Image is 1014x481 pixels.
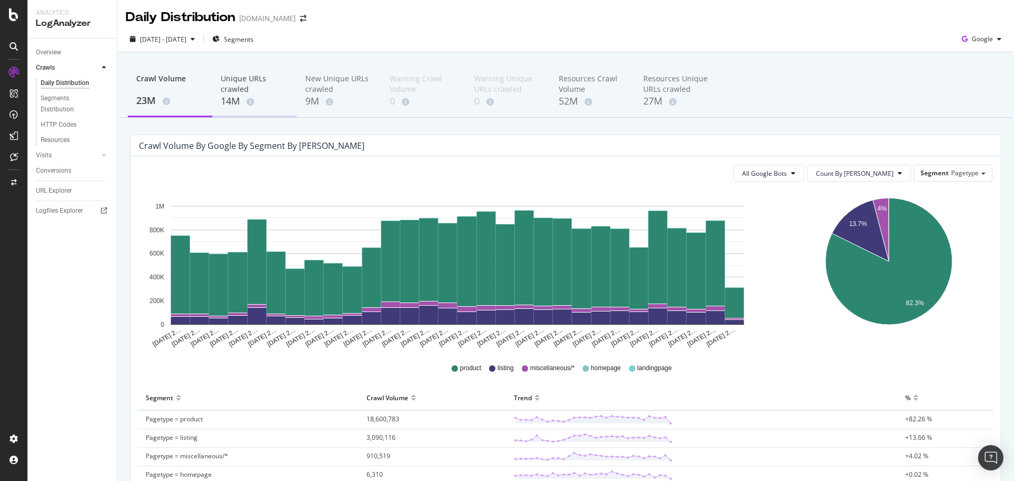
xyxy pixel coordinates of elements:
[146,389,173,406] div: Segment
[559,95,626,108] div: 52M
[36,62,55,73] div: Crawls
[951,168,979,177] span: Pagetype
[807,165,911,182] button: Count By [PERSON_NAME]
[637,364,672,373] span: landingpage
[978,445,1003,470] div: Open Intercom Messenger
[390,73,457,95] div: Warning Crawl Volume
[36,205,109,216] a: Logfiles Explorer
[36,165,71,176] div: Conversions
[742,169,787,178] span: All Google Bots
[367,414,399,423] span: 18,600,783
[497,364,514,373] span: listing
[239,13,296,24] div: [DOMAIN_NAME]
[367,389,408,406] div: Crawl Volume
[41,93,109,115] a: Segments Distribution
[155,203,164,210] text: 1M
[36,150,99,161] a: Visits
[905,414,932,423] span: +82.26 %
[905,470,928,479] span: +0.02 %
[146,451,228,460] span: Pagetype = miscellaneous/*
[208,31,258,48] button: Segments
[816,169,894,178] span: Count By Day
[149,297,164,305] text: 200K
[136,73,204,93] div: Crawl Volume
[36,47,109,58] a: Overview
[149,250,164,258] text: 600K
[957,31,1006,48] button: Google
[643,95,711,108] div: 27M
[36,205,83,216] div: Logfiles Explorer
[36,8,108,17] div: Analytics
[36,185,109,196] a: URL Explorer
[921,168,949,177] span: Segment
[905,389,910,406] div: %
[36,17,108,30] div: LogAnalyzer
[36,62,99,73] a: Crawls
[300,15,306,22] div: arrow-right-arrow-left
[474,73,542,95] div: Warning Unique URLs crawled
[905,451,928,460] span: +4.02 %
[41,135,70,146] div: Resources
[849,220,867,228] text: 13.7%
[41,78,89,89] div: Daily Distribution
[972,34,993,43] span: Google
[460,364,481,373] span: product
[514,389,532,406] div: Trend
[530,364,575,373] span: miscellaneous/*
[390,95,457,108] div: 0
[878,205,887,213] text: 4%
[367,470,383,479] span: 6,310
[559,73,626,95] div: Resources Crawl Volume
[41,119,109,130] a: HTTP Codes
[139,140,364,151] div: Crawl Volume by google by Segment by [PERSON_NAME]
[136,94,204,108] div: 23M
[139,190,776,348] svg: A chart.
[36,150,52,161] div: Visits
[146,433,198,442] span: Pagetype = listing
[41,78,109,89] a: Daily Distribution
[787,190,990,348] svg: A chart.
[36,47,61,58] div: Overview
[367,451,390,460] span: 910,519
[305,73,373,95] div: New Unique URLs crawled
[146,470,212,479] span: Pagetype = homepage
[41,119,77,130] div: HTTP Codes
[126,31,199,48] button: [DATE] - [DATE]
[367,433,396,442] span: 3,090,116
[905,433,932,442] span: +13.66 %
[140,35,186,44] span: [DATE] - [DATE]
[41,135,109,146] a: Resources
[146,414,203,423] span: Pagetype = product
[149,273,164,281] text: 400K
[126,8,235,26] div: Daily Distribution
[733,165,804,182] button: All Google Bots
[149,227,164,234] text: 800K
[591,364,621,373] span: homepage
[474,95,542,108] div: 0
[221,73,288,95] div: Unique URLs crawled
[161,321,164,328] text: 0
[224,35,253,44] span: Segments
[221,95,288,108] div: 14M
[906,300,924,307] text: 82.3%
[36,185,72,196] div: URL Explorer
[41,93,99,115] div: Segments Distribution
[643,73,711,95] div: Resources Unique URLs crawled
[36,165,109,176] a: Conversions
[305,95,373,108] div: 9M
